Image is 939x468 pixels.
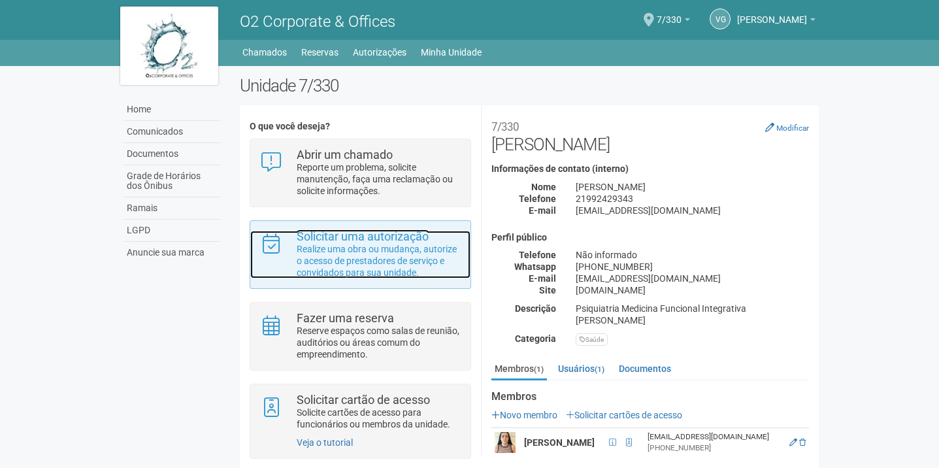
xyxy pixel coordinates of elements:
[799,438,806,447] a: Excluir membro
[491,391,809,403] strong: Membros
[710,8,731,29] a: VG
[495,432,516,453] img: user.png
[124,242,220,263] a: Anuncie sua marca
[240,76,819,95] h2: Unidade 7/330
[260,394,461,430] a: Solicitar cartão de acesso Solicite cartões de acesso para funcionários ou membros da unidade.
[491,164,809,174] h4: Informações de contato (interno)
[595,365,604,374] small: (1)
[514,261,556,272] strong: Whatsapp
[648,431,782,443] div: [EMAIL_ADDRESS][DOMAIN_NAME]
[534,365,544,374] small: (1)
[124,143,220,165] a: Documentos
[765,122,809,133] a: Modificar
[491,233,809,242] h4: Perfil público
[297,311,394,325] strong: Fazer uma reserva
[353,43,406,61] a: Autorizações
[491,120,519,133] small: 7/330
[529,205,556,216] strong: E-mail
[566,261,819,273] div: [PHONE_NUMBER]
[124,197,220,220] a: Ramais
[260,231,461,278] a: Solicitar uma autorização Realize uma obra ou mudança, autorize o acesso de prestadores de serviç...
[491,359,547,380] a: Membros(1)
[531,182,556,192] strong: Nome
[240,12,395,31] span: O2 Corporate & Offices
[491,410,557,420] a: Novo membro
[297,148,393,161] strong: Abrir um chamado
[297,437,353,448] a: Veja o tutorial
[789,438,797,447] a: Editar membro
[776,124,809,133] small: Modificar
[120,7,218,85] img: logo.jpg
[566,193,819,205] div: 21992429343
[297,229,429,243] strong: Solicitar uma autorização
[421,43,482,61] a: Minha Unidade
[657,16,690,27] a: 7/330
[301,43,338,61] a: Reservas
[297,161,461,197] p: Reporte um problema, solicite manutenção, faça uma reclamação ou solicite informações.
[515,303,556,314] strong: Descrição
[242,43,287,61] a: Chamados
[250,122,471,131] h4: O que você deseja?
[576,333,608,346] div: Saúde
[124,220,220,242] a: LGPD
[491,115,809,154] h2: [PERSON_NAME]
[566,181,819,193] div: [PERSON_NAME]
[529,273,556,284] strong: E-mail
[297,325,461,360] p: Reserve espaços como salas de reunião, auditórios ou áreas comum do empreendimento.
[260,149,461,197] a: Abrir um chamado Reporte um problema, solicite manutenção, faça uma reclamação ou solicite inform...
[519,193,556,204] strong: Telefone
[657,2,682,25] span: 7/330
[566,284,819,296] div: [DOMAIN_NAME]
[297,407,461,430] p: Solicite cartões de acesso para funcionários ou membros da unidade.
[737,2,807,25] span: Vera Garcia da Silva
[297,243,461,278] p: Realize uma obra ou mudança, autorize o acesso de prestadores de serviço e convidados para sua un...
[566,303,819,326] div: Psiquiatria Medicina Funcional Integrativa [PERSON_NAME]
[539,285,556,295] strong: Site
[566,205,819,216] div: [EMAIL_ADDRESS][DOMAIN_NAME]
[260,312,461,360] a: Fazer uma reserva Reserve espaços como salas de reunião, auditórios ou áreas comum do empreendime...
[124,121,220,143] a: Comunicados
[297,393,430,407] strong: Solicitar cartão de acesso
[524,437,595,448] strong: [PERSON_NAME]
[124,99,220,121] a: Home
[124,165,220,197] a: Grade de Horários dos Ônibus
[566,249,819,261] div: Não informado
[566,273,819,284] div: [EMAIL_ADDRESS][DOMAIN_NAME]
[648,443,782,454] div: [PHONE_NUMBER]
[616,359,674,378] a: Documentos
[519,250,556,260] strong: Telefone
[737,16,815,27] a: [PERSON_NAME]
[555,359,608,378] a: Usuários(1)
[515,333,556,344] strong: Categoria
[566,410,682,420] a: Solicitar cartões de acesso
